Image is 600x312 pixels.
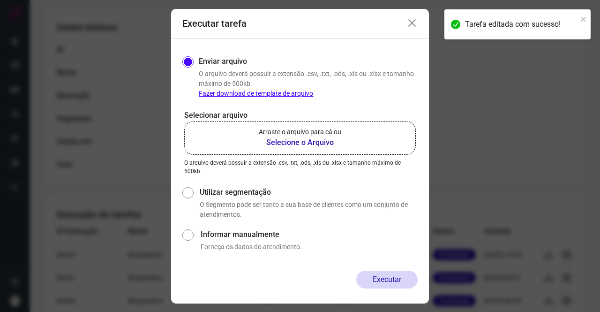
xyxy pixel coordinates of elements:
[182,18,247,29] h3: Executar tarefa
[356,271,418,289] button: Executar
[184,159,416,175] p: O arquivo deverá possuir a extensão .csv, .txt, .ods, .xls ou .xlsx e tamanho máximo de 500kb.
[465,19,577,30] div: Tarefa editada com sucesso!
[200,187,418,198] label: Utilizar segmentação
[199,56,247,67] label: Enviar arquivo
[201,229,418,240] label: Informar manualmente
[259,127,341,137] p: Arraste o arquivo para cá ou
[580,13,587,24] button: close
[184,110,416,121] p: Selecionar arquivo
[259,137,341,148] b: Selecione o Arquivo
[201,242,418,252] p: Forneça os dados do atendimento.
[200,200,418,220] p: O Segmento pode ser tanto a sua base de clientes como um conjunto de atendimentos.
[199,90,313,97] a: Fazer download de template de arquivo
[199,69,418,99] p: O arquivo deverá possuir a extensão .csv, .txt, .ods, .xls ou .xlsx e tamanho máximo de 500kb.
